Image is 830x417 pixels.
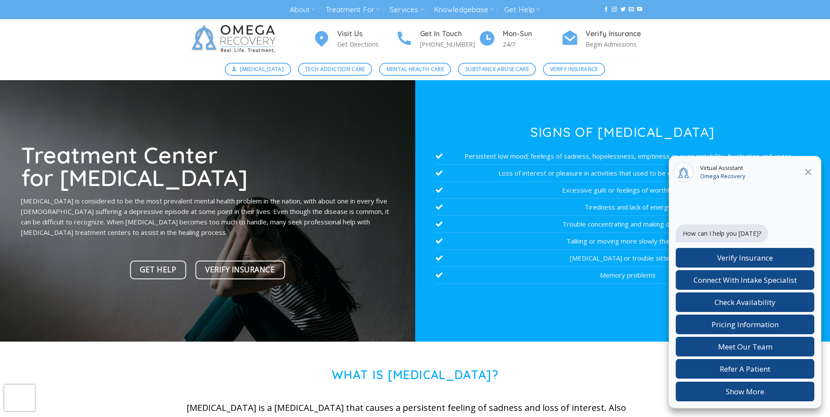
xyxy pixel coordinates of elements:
li: Persistent low mood; feelings of sadness, hopelessness, emptiness or even irritability, frustrati... [436,148,809,165]
h4: Get In Touch [420,28,478,40]
h4: Visit Us [337,28,396,40]
li: Trouble concentrating and making decisions [436,216,809,233]
h3: Signs of [MEDICAL_DATA] [436,125,809,139]
span: Get Help [140,264,176,276]
span: Verify Insurance [205,264,275,276]
li: Memory problems [436,267,809,284]
img: Omega Recovery [186,19,285,58]
a: About [290,2,315,18]
a: Get Help [504,2,540,18]
a: Verify Insurance [543,63,605,76]
a: Verify Insurance Begin Admissions [561,28,644,50]
p: 24/7 [503,39,561,49]
a: Mental Health Care [379,63,451,76]
span: Mental Health Care [386,65,444,73]
span: [MEDICAL_DATA] [240,65,284,73]
p: Begin Admissions [586,39,644,49]
h1: What is [MEDICAL_DATA]? [186,368,644,382]
a: Substance Abuse Care [458,63,536,76]
a: Visit Us Get Directions [313,28,396,50]
a: Follow on Facebook [603,7,609,13]
span: Verify Insurance [550,65,598,73]
a: [MEDICAL_DATA] [225,63,291,76]
p: Get Directions [337,39,396,49]
li: Loss of interest or pleasure in activities that used to be enjoyable; this can include sex [436,165,809,182]
a: Treatment For [325,2,380,18]
a: Services [390,2,424,18]
h4: Mon-Sun [503,28,561,40]
li: Talking or moving more slowly than usual [436,233,809,250]
span: Substance Abuse Care [465,65,529,73]
p: [PHONE_NUMBER] [420,39,478,49]
span: Tech Addiction Care [305,65,365,73]
p: [MEDICAL_DATA] is considered to be the most prevalent mental health problem in the nation, with a... [21,196,394,237]
a: Follow on YouTube [637,7,642,13]
h1: Treatment Center for [MEDICAL_DATA] [21,143,394,189]
a: Verify Insurance [195,261,285,279]
li: Excessive guilt or feelings of worthlessness [436,182,809,199]
a: Send us an email [629,7,634,13]
a: Follow on Instagram [612,7,617,13]
a: Tech Addiction Care [298,63,373,76]
a: Knowledgebase [434,2,494,18]
li: [MEDICAL_DATA] or trouble sitting still [436,250,809,267]
a: Follow on Twitter [620,7,626,13]
a: Get In Touch [PHONE_NUMBER] [396,28,478,50]
a: Get Help [130,261,186,279]
h4: Verify Insurance [586,28,644,40]
li: Tiredness and lack of energy [436,199,809,216]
